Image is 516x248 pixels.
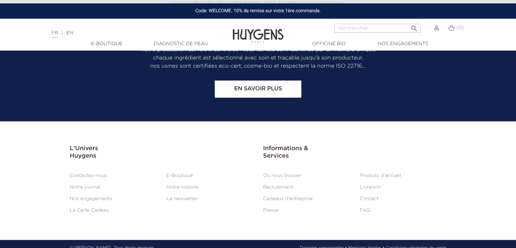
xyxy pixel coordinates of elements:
[70,54,446,62] p: chaque ingrédient est sélectionné avec soin et traçable jusqu’à son producteur,
[70,145,253,160] h3: L'Univers Huygens
[263,145,446,160] h3: Informations & Services
[52,31,58,38] a: FR
[334,24,421,33] input: Rechercher
[360,185,381,190] a: Livraison
[77,39,82,45] img: tab_keywords_by_traffic_grey.svg
[263,208,279,213] a: Presse
[70,62,446,70] p: nos usines sont certifiées eco-cert, cosme-bio et respectent la norme ISO 22716…
[18,18,77,23] div: Domaine: [DOMAIN_NAME]
[84,40,104,45] div: Mots-clés
[70,185,100,190] a: Notre journal
[263,173,301,178] a: Où nous trouver
[263,196,313,201] a: Cadeaux d'entreprise
[70,196,112,201] a: Nos engagements
[19,11,33,16] div: v 4.0.25
[66,31,73,35] a: EN
[167,196,198,201] a: La newsletter
[11,18,16,23] img: website_grey.svg
[35,40,52,45] div: Domaine
[147,40,215,48] a: Diagnostic de peau
[233,18,284,44] img: Huygens
[410,22,418,31] i: 
[215,81,301,98] a: En savoir plus
[360,196,379,201] a: Contact
[360,208,370,213] a: FAQ
[360,173,401,178] a: Produits d'accueil
[456,25,464,30] span: (0)
[48,29,210,37] div: |
[408,22,420,31] button: 
[295,40,363,48] a: Officine Bio
[263,185,294,190] a: Recrutement
[27,39,33,45] img: tab_domain_overview_orange.svg
[369,40,437,48] a: Nos engagements
[70,208,109,213] a: La Carte Cadeau
[70,173,107,178] a: Contactez-nous
[11,11,16,16] img: logo_orange.svg
[167,173,193,178] a: E-Boutique
[73,40,141,48] a: E-Boutique
[167,185,198,190] a: Notre histoire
